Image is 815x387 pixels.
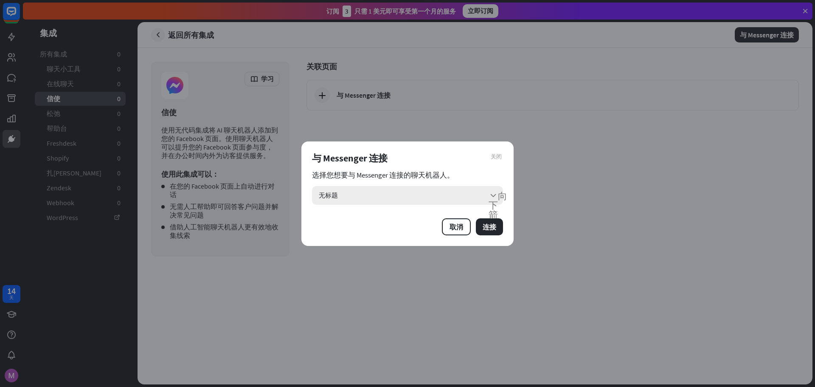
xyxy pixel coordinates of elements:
[312,152,388,164] font: 与 Messenger 连接
[483,223,496,231] font: 连接
[450,223,463,231] font: 取消
[319,191,338,199] font: 无标题
[312,170,454,180] font: 选择您想要与 Messenger 连接的聊天机器人。
[489,191,507,228] font: 向下箭头
[491,153,502,159] font: 关闭
[442,218,471,235] button: 取消
[476,218,503,235] button: 连接
[7,3,32,29] button: 打开 LiveChat 聊天小部件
